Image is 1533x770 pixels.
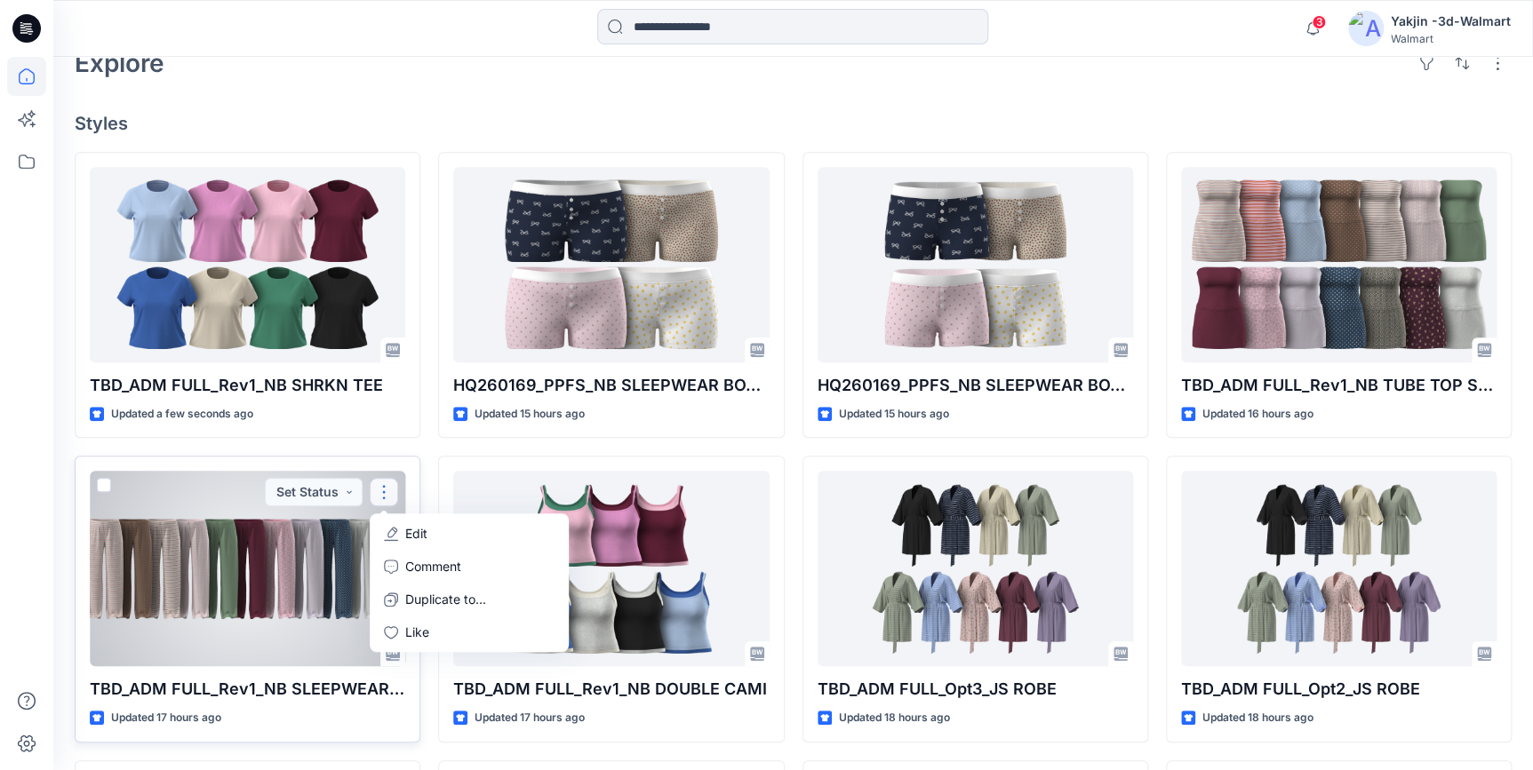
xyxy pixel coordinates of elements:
[90,471,405,666] a: TBD_ADM FULL_Rev1_NB SLEEPWEAR PANT
[1312,15,1326,29] span: 3
[90,167,405,362] a: TBD_ADM FULL_Rev1_NB SHRKN TEE
[453,471,769,666] a: TBD_ADM FULL_Rev1_NB DOUBLE CAMI
[453,677,769,702] p: TBD_ADM FULL_Rev1_NB DOUBLE CAMI
[405,524,427,543] p: Edit
[475,709,585,727] p: Updated 17 hours ago
[818,677,1133,702] p: TBD_ADM FULL_Opt3_JS ROBE
[1181,471,1497,666] a: TBD_ADM FULL_Opt2_JS ROBE
[405,590,486,608] p: Duplicate to...
[405,623,429,641] p: Like
[90,373,405,398] p: TBD_ADM FULL_Rev1_NB SHRKN TEE
[373,517,565,550] a: Edit
[839,405,949,424] p: Updated 15 hours ago
[90,677,405,702] p: TBD_ADM FULL_Rev1_NB SLEEPWEAR PANT
[475,405,585,424] p: Updated 15 hours ago
[1202,709,1313,727] p: Updated 18 hours ago
[1181,167,1497,362] a: TBD_ADM FULL_Rev1_NB TUBE TOP SKORT SET
[1391,11,1511,32] div: Yakjin -3d-Walmart
[1181,373,1497,398] p: TBD_ADM FULL_Rev1_NB TUBE TOP SKORT SET
[453,167,769,362] a: HQ260169_PPFS_NB SLEEPWEAR BOXER PLUS
[818,373,1133,398] p: HQ260169_PPFS_NB SLEEPWEAR BOXER
[1348,11,1384,46] img: avatar
[818,167,1133,362] a: HQ260169_PPFS_NB SLEEPWEAR BOXER
[111,405,253,424] p: Updated a few seconds ago
[405,557,461,576] p: Comment
[75,113,1512,134] h4: Styles
[839,709,950,727] p: Updated 18 hours ago
[1391,32,1511,45] div: Walmart
[1202,405,1313,424] p: Updated 16 hours ago
[453,373,769,398] p: HQ260169_PPFS_NB SLEEPWEAR BOXER PLUS
[111,709,221,727] p: Updated 17 hours ago
[818,471,1133,666] a: TBD_ADM FULL_Opt3_JS ROBE
[1181,677,1497,702] p: TBD_ADM FULL_Opt2_JS ROBE
[75,49,164,77] h2: Explore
